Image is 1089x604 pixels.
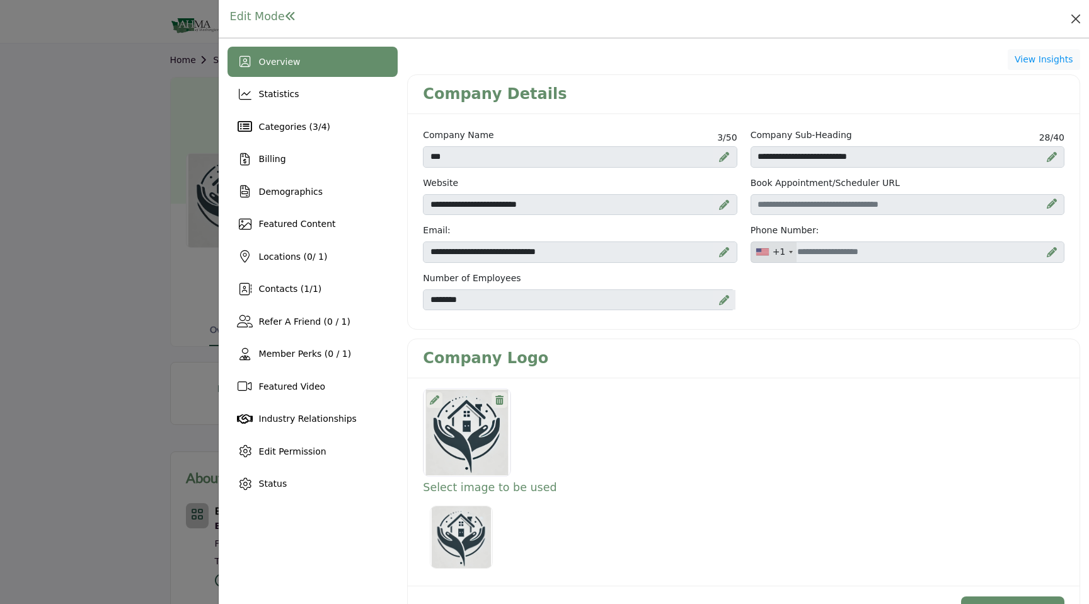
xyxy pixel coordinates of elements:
span: Overview [259,57,301,67]
label: Company Name [423,129,493,142]
div: United States: +1 [751,242,797,262]
span: Statistics [259,89,299,99]
input: Enter company website [423,194,737,216]
label: Select Image Logo Options_4 [426,502,497,572]
div: +1 [773,245,786,258]
h2: Company Details [423,85,567,103]
span: 0 [307,252,313,262]
button: Close [1067,10,1085,28]
span: Locations ( / 1) [259,252,328,262]
span: Refer A Friend (0 / 1) [259,317,350,327]
span: /50 [717,131,737,144]
label: Company Sub-Heading [751,129,852,142]
span: Categories ( / ) [259,122,330,132]
span: /40 [1039,131,1064,144]
img: CMS Logo [430,506,493,569]
span: Industry Relationships [259,414,357,424]
span: 1 [304,284,309,294]
input: Office Number [751,241,1064,263]
span: Status [259,479,287,489]
span: Demographics [259,187,323,197]
span: Contacts ( / ) [259,284,322,294]
label: Email: [423,224,451,237]
span: Edit Permission [259,446,326,456]
span: 4 [321,122,327,132]
h1: Edit Mode [230,10,296,23]
span: Featured Video [259,381,325,392]
span: Featured Content [259,219,336,229]
input: Email Address [423,241,737,263]
span: 3 [313,122,318,132]
h3: Company Logo [423,349,548,368]
span: 28 [1039,132,1051,142]
input: Schedular link [751,194,1064,216]
label: Website [423,177,458,190]
label: Book Appointment/Scheduler URL [751,177,900,190]
h3: Select image to be used [423,481,1064,494]
span: Member Perks (0 / 1) [259,349,352,359]
a: Upgrade Scheduler [1047,198,1057,211]
span: 1 [313,284,318,294]
span: Billing [259,154,286,164]
span: 3 [717,132,723,142]
input: Enter Company Sub-Heading [751,146,1064,168]
select: Select number of employees [423,289,734,311]
label: Phone Number: [751,224,819,237]
button: View Insights [1008,49,1080,71]
label: Number of Employees [423,272,737,285]
input: Enter Company name [423,146,737,168]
